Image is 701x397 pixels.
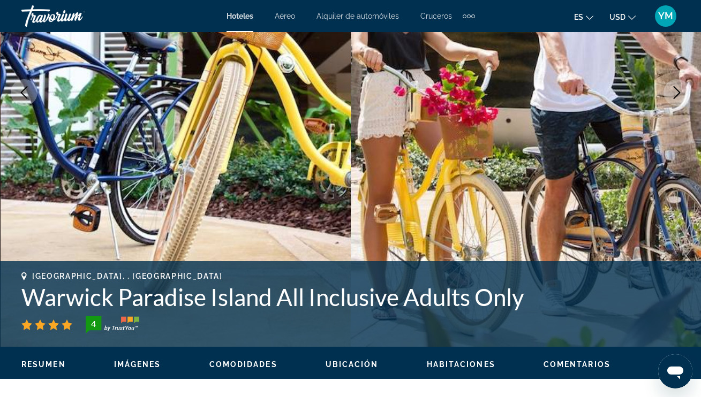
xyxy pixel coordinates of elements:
[21,2,129,30] a: Travorium
[652,5,680,27] button: User Menu
[574,9,593,25] button: Change language
[114,360,161,369] button: Imágenes
[658,354,692,388] iframe: Botón para iniciar la ventana de mensajería
[21,283,680,311] h1: Warwick Paradise Island All Inclusive Adults Only
[326,360,379,369] button: Ubicación
[544,360,610,369] button: Comentarios
[32,272,223,280] span: [GEOGRAPHIC_DATA], , [GEOGRAPHIC_DATA]
[609,9,636,25] button: Change currency
[574,13,583,21] span: es
[316,12,399,20] a: Alquiler de automóviles
[275,12,295,20] a: Aéreo
[609,13,625,21] span: USD
[664,79,690,106] button: Next image
[427,360,495,369] button: Habitaciones
[86,316,139,333] img: TrustYou guest rating badge
[209,360,277,369] button: Comodidades
[11,79,37,106] button: Previous image
[420,12,452,20] a: Cruceros
[227,12,253,20] a: Hoteles
[658,11,673,21] span: YM
[463,7,475,25] button: Extra navigation items
[82,317,104,330] div: 4
[21,360,66,369] button: Resumen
